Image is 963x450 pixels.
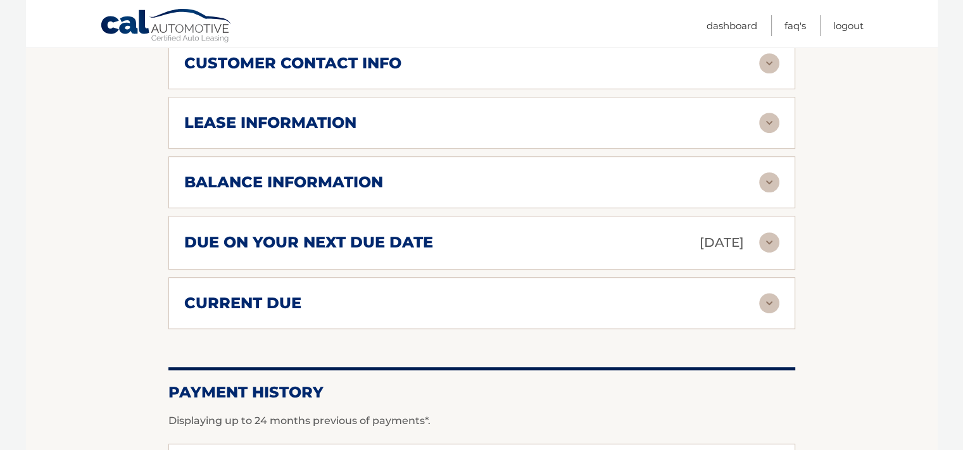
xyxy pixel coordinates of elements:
p: Displaying up to 24 months previous of payments*. [168,413,795,428]
img: accordion-rest.svg [759,172,779,192]
img: accordion-rest.svg [759,293,779,313]
img: accordion-rest.svg [759,113,779,133]
a: Cal Automotive [100,8,233,45]
h2: balance information [184,173,383,192]
a: Logout [833,15,864,36]
h2: Payment History [168,383,795,402]
h2: due on your next due date [184,233,433,252]
img: accordion-rest.svg [759,232,779,253]
h2: customer contact info [184,54,401,73]
a: Dashboard [707,15,757,36]
p: [DATE] [700,232,744,254]
h2: lease information [184,113,356,132]
h2: current due [184,294,301,313]
a: FAQ's [784,15,806,36]
img: accordion-rest.svg [759,53,779,73]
